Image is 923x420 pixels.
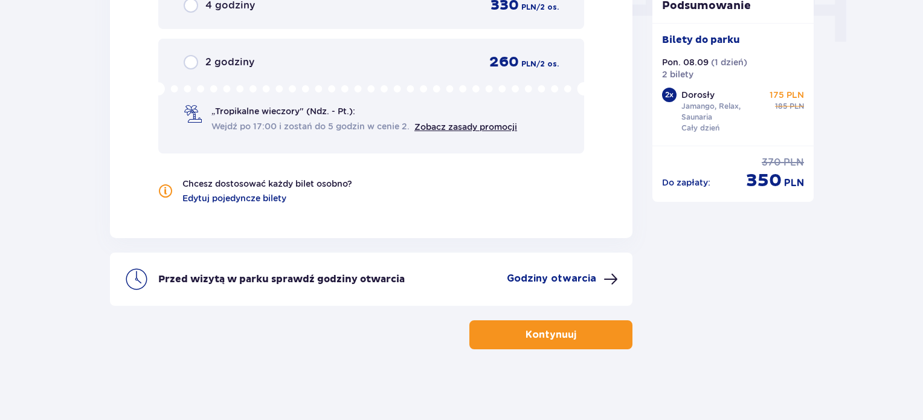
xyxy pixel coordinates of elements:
p: Pon. 08.09 [662,56,709,68]
p: PLN [521,59,536,69]
p: Cały dzień [681,123,719,134]
button: Kontynuuj [469,320,632,349]
p: ( 1 dzień ) [711,56,747,68]
p: PLN [521,2,536,13]
div: 2 x [662,88,677,102]
span: Wejdź po 17:00 i zostań do 5 godzin w cenie 2. [211,120,410,132]
p: Kontynuuj [526,328,576,341]
p: Dorosły [681,89,715,101]
p: 2 bilety [662,68,693,80]
p: PLN [783,156,804,169]
a: Edytuj pojedyncze bilety [182,192,286,204]
button: Godziny otwarcia [507,272,618,286]
p: 175 PLN [770,89,804,101]
p: 350 [746,169,782,192]
p: Godziny otwarcia [507,272,596,285]
p: PLN [784,176,804,190]
p: 2 godziny [205,56,254,69]
p: 260 [489,53,519,71]
a: Zobacz zasady promocji [414,122,517,132]
p: / 2 os. [536,59,559,69]
p: „Tropikalne wieczory" (Ndz. - Pt.): [211,105,355,117]
p: Chcesz dostosować każdy bilet osobno? [182,178,352,190]
p: Przed wizytą w parku sprawdź godziny otwarcia [158,273,405,286]
p: / 2 os. [536,2,559,13]
img: clock icon [124,267,149,291]
p: 185 [775,101,787,112]
p: Bilety do parku [662,33,740,47]
p: PLN [790,101,804,112]
p: 370 [762,156,781,169]
p: Do zapłaty : [662,176,710,189]
p: Jamango, Relax, Saunaria [681,101,765,123]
